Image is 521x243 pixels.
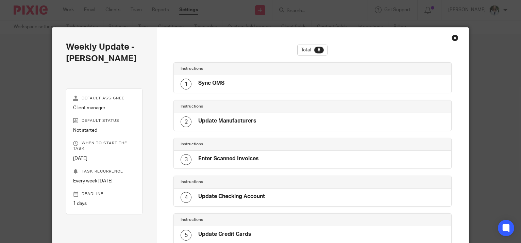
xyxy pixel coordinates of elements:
[198,231,251,238] h4: Update Credit Cards
[181,192,191,203] div: 4
[181,217,313,223] h4: Instructions
[181,104,313,109] h4: Instructions
[73,127,135,134] p: Not started
[73,178,135,184] p: Every week [DATE]
[198,193,265,200] h4: Update Checking Account
[73,96,135,101] p: Default assignee
[73,191,135,197] p: Deadline
[181,154,191,165] div: 3
[73,141,135,151] p: When to start the task
[73,104,135,111] p: Client manager
[181,79,191,90] div: 1
[198,117,256,125] h4: Update Manufacturers
[297,45,327,55] div: Total
[181,66,313,71] h4: Instructions
[181,142,313,147] h4: Instructions
[452,34,458,41] div: Close this dialog window
[181,230,191,241] div: 5
[66,41,142,65] h2: Weekly Update - [PERSON_NAME]
[198,80,224,87] h4: Sync OMS
[314,47,324,53] div: 8
[73,118,135,124] p: Default status
[181,179,313,185] h4: Instructions
[73,169,135,174] p: Task recurrence
[198,155,259,162] h4: Enter Scanned Invoices
[73,200,135,207] p: 1 days
[73,155,135,162] p: [DATE]
[181,116,191,127] div: 2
